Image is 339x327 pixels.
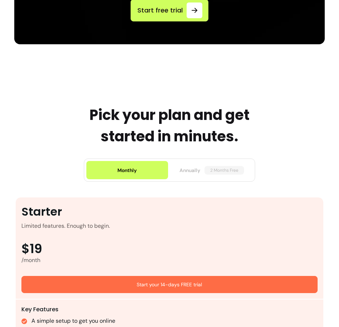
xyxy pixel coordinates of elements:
[69,104,270,147] h1: Pick your plan and get started in minutes.
[21,305,59,313] span: Key Features
[117,167,137,174] div: Monthly
[21,276,318,293] a: Start your 14-days FREE trial
[204,166,244,175] span: 2 Months Free
[21,256,318,265] div: /month
[21,242,42,256] span: $19
[21,222,110,230] div: Limited features. Enough to begin.
[179,167,200,174] span: Annually
[21,203,62,220] div: Starter
[137,5,184,15] span: Start free trial
[31,317,318,325] li: A simple setup to get you online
